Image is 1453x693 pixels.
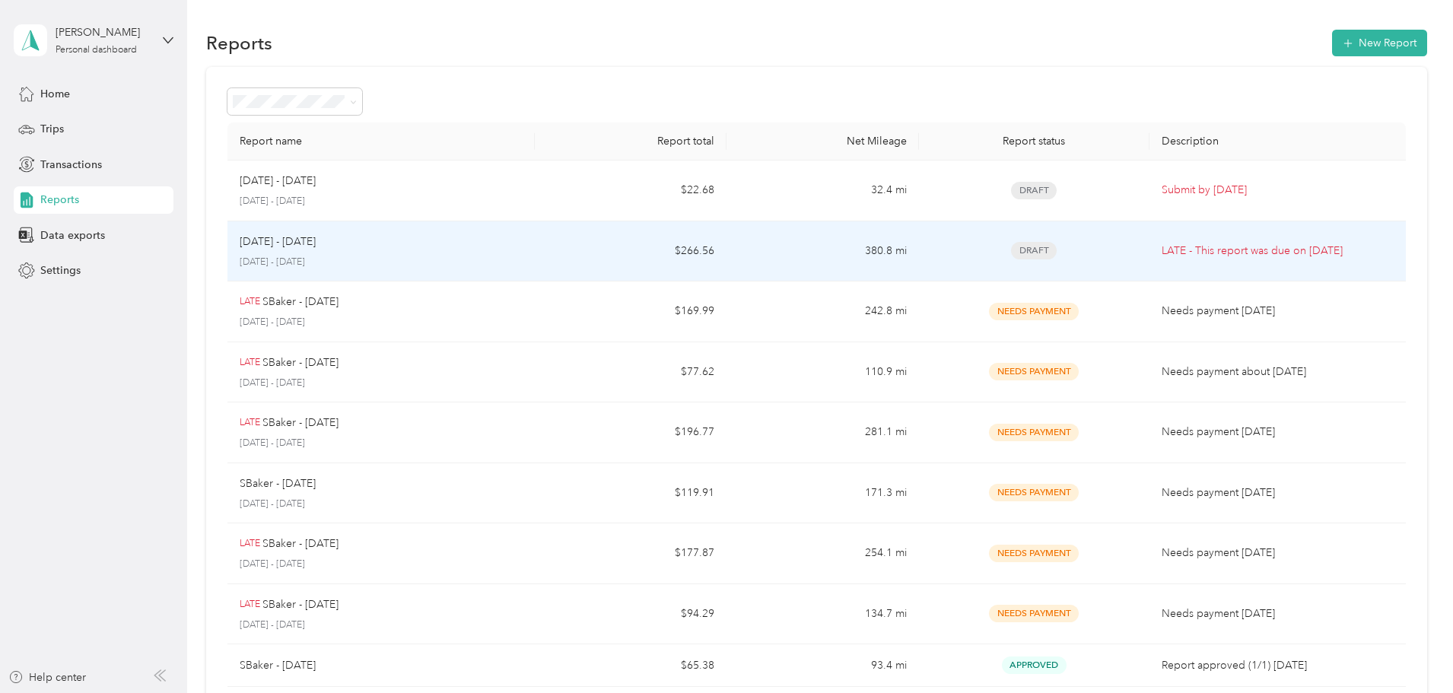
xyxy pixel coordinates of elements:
[240,598,260,612] p: LATE
[227,122,535,161] th: Report name
[1332,30,1427,56] button: New Report
[262,596,339,613] p: SBaker - [DATE]
[1162,364,1394,380] p: Needs payment about [DATE]
[40,157,102,173] span: Transactions
[240,173,316,189] p: [DATE] - [DATE]
[989,424,1079,441] span: Needs Payment
[1162,606,1394,622] p: Needs payment [DATE]
[726,644,918,687] td: 93.4 mi
[989,363,1079,380] span: Needs Payment
[535,221,726,282] td: $266.56
[1162,182,1394,199] p: Submit by [DATE]
[726,122,918,161] th: Net Mileage
[989,605,1079,622] span: Needs Payment
[40,86,70,102] span: Home
[535,644,726,687] td: $65.38
[726,584,918,645] td: 134.7 mi
[535,122,726,161] th: Report total
[240,416,260,430] p: LATE
[240,256,523,269] p: [DATE] - [DATE]
[240,618,523,632] p: [DATE] - [DATE]
[1162,424,1394,440] p: Needs payment [DATE]
[1162,485,1394,501] p: Needs payment [DATE]
[1162,657,1394,674] p: Report approved (1/1) [DATE]
[1162,303,1394,319] p: Needs payment [DATE]
[535,523,726,584] td: $177.87
[535,463,726,524] td: $119.91
[240,437,523,450] p: [DATE] - [DATE]
[56,46,137,55] div: Personal dashboard
[40,192,79,208] span: Reports
[931,135,1137,148] div: Report status
[8,669,86,685] button: Help center
[240,497,523,511] p: [DATE] - [DATE]
[206,35,272,51] h1: Reports
[989,303,1079,320] span: Needs Payment
[1149,122,1406,161] th: Description
[1162,545,1394,561] p: Needs payment [DATE]
[535,281,726,342] td: $169.99
[240,657,316,674] p: SBaker - [DATE]
[726,463,918,524] td: 171.3 mi
[1011,242,1057,259] span: Draft
[240,356,260,370] p: LATE
[262,354,339,371] p: SBaker - [DATE]
[240,475,316,492] p: SBaker - [DATE]
[40,121,64,137] span: Trips
[726,402,918,463] td: 281.1 mi
[240,537,260,551] p: LATE
[1011,182,1057,199] span: Draft
[40,227,105,243] span: Data exports
[726,281,918,342] td: 242.8 mi
[240,234,316,250] p: [DATE] - [DATE]
[989,545,1079,562] span: Needs Payment
[240,195,523,208] p: [DATE] - [DATE]
[240,558,523,571] p: [DATE] - [DATE]
[535,402,726,463] td: $196.77
[240,316,523,329] p: [DATE] - [DATE]
[535,584,726,645] td: $94.29
[262,536,339,552] p: SBaker - [DATE]
[1002,656,1067,674] span: Approved
[535,161,726,221] td: $22.68
[726,342,918,403] td: 110.9 mi
[40,262,81,278] span: Settings
[240,377,523,390] p: [DATE] - [DATE]
[56,24,151,40] div: [PERSON_NAME]
[1162,243,1394,259] p: LATE - This report was due on [DATE]
[989,484,1079,501] span: Needs Payment
[262,415,339,431] p: SBaker - [DATE]
[726,523,918,584] td: 254.1 mi
[1368,608,1453,693] iframe: Everlance-gr Chat Button Frame
[726,161,918,221] td: 32.4 mi
[535,342,726,403] td: $77.62
[726,221,918,282] td: 380.8 mi
[262,294,339,310] p: SBaker - [DATE]
[240,295,260,309] p: LATE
